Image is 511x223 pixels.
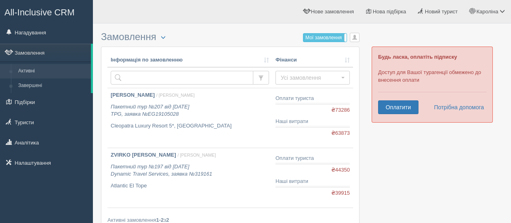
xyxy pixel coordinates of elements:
[303,34,347,42] label: Мої замовлення
[275,178,350,185] div: Наші витрати
[281,74,339,82] span: Усі замовлення
[15,64,91,79] a: Активні
[0,0,93,23] a: All-Inclusive CRM
[373,8,406,15] span: Нова підбірка
[331,166,350,174] span: ₴44350
[275,56,350,64] a: Фінанси
[111,164,212,177] i: Пакетний тур №197 від [DATE] Dynamic Travel Services, заявка №319161
[331,189,350,197] span: ₴39915
[378,100,418,114] a: Оплатити
[111,92,155,98] b: [PERSON_NAME]
[275,71,350,85] button: Усі замовлення
[101,32,360,42] h3: Замовлення
[477,8,498,15] span: Кароліна
[111,182,269,190] p: Atlantic El Tope
[275,95,350,102] div: Оплати туриста
[275,155,350,162] div: Оплати туриста
[111,152,176,158] b: ZVIRKO [PERSON_NAME]
[275,118,350,125] div: Наші витрати
[107,148,272,208] a: ZVIRKO [PERSON_NAME] / [PERSON_NAME] Пакетний тур №197 від [DATE]Dynamic Travel Services, заявка ...
[425,8,458,15] span: Новий турист
[378,54,457,60] b: Будь ласка, оплатіть підписку
[4,7,75,17] span: All-Inclusive CRM
[166,217,169,223] b: 2
[156,93,195,98] span: / [PERSON_NAME]
[15,79,91,93] a: Завершені
[331,130,350,137] span: ₴63873
[111,56,269,64] a: Інформація по замовленню
[111,104,189,117] i: Пакетний тур №207 від [DATE] TPG, заявка №EG19105028
[177,153,216,157] span: / [PERSON_NAME]
[111,71,253,85] input: Пошук за номером замовлення, ПІБ або паспортом туриста
[107,88,272,148] a: [PERSON_NAME] / [PERSON_NAME] Пакетний тур №207 від [DATE]TPG, заявка №EG19105028 Cleopatra Luxur...
[311,8,354,15] span: Нове замовлення
[372,47,493,123] div: Доступ для Вашої турагенції обмежено до внесення оплати
[331,106,350,114] span: ₴73286
[156,217,164,223] b: 1-2
[429,100,484,114] a: Потрібна допомога
[111,122,269,130] p: Cleopatra Luxury Resort 5*, [GEOGRAPHIC_DATA]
